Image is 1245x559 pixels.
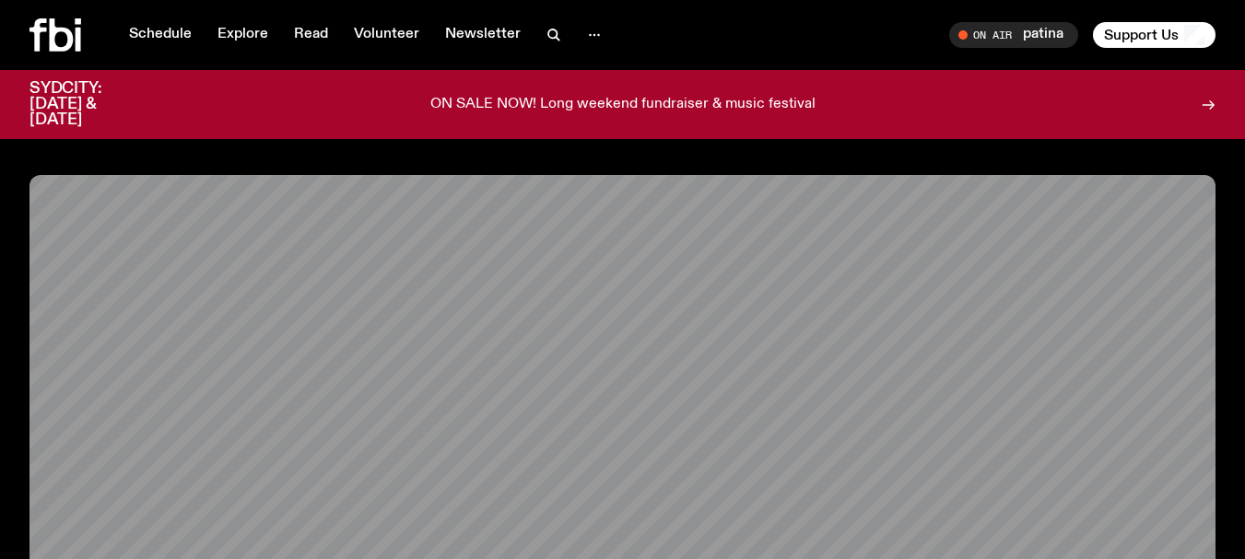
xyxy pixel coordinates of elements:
a: Explore [206,22,279,48]
button: Support Us [1093,22,1216,48]
h3: SYDCITY: [DATE] & [DATE] [29,81,147,128]
a: Read [283,22,339,48]
span: Support Us [1104,27,1179,43]
a: Schedule [118,22,203,48]
a: Newsletter [434,22,532,48]
a: Volunteer [343,22,430,48]
p: ON SALE NOW! Long weekend fundraiser & music festival [430,97,816,113]
button: On Airpatina [949,22,1078,48]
